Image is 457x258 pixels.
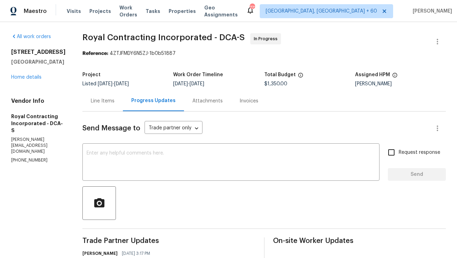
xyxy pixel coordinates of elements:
a: All work orders [11,34,51,39]
span: The total cost of line items that have been proposed by Opendoor. This sum includes line items th... [298,72,303,81]
p: [PERSON_NAME][EMAIL_ADDRESS][DOMAIN_NAME] [11,137,66,155]
div: [PERSON_NAME] [355,81,446,86]
span: [PERSON_NAME] [410,8,452,15]
span: In Progress [254,35,280,42]
h2: [STREET_ADDRESS] [11,49,66,56]
div: Line Items [91,98,115,105]
a: Home details [11,75,42,80]
div: Progress Updates [131,97,176,104]
h4: Vendor Info [11,98,66,105]
span: Royal Contracting Incorporated - DCA-S [82,33,245,42]
span: Request response [399,149,440,156]
h5: Royal Contracting Incorporated - DCA-S [11,113,66,134]
h5: Work Order Timeline [173,72,223,77]
p: [PHONE_NUMBER] [11,157,66,163]
span: Geo Assignments [204,4,238,18]
span: Send Message to [82,125,140,132]
span: [DATE] [190,81,204,86]
h5: [GEOGRAPHIC_DATA] [11,58,66,65]
span: The hpm assigned to this work order. [392,72,398,81]
h5: Project [82,72,101,77]
div: Invoices [239,98,258,105]
span: Projects [89,8,111,15]
span: Properties [169,8,196,15]
h5: Total Budget [264,72,296,77]
span: - [98,81,129,86]
span: [DATE] [98,81,112,86]
span: [GEOGRAPHIC_DATA], [GEOGRAPHIC_DATA] + 60 [266,8,377,15]
h5: Assigned HPM [355,72,390,77]
span: Work Orders [119,4,137,18]
span: Trade Partner Updates [82,237,256,244]
span: Maestro [24,8,47,15]
b: Reference: [82,51,108,56]
span: [DATE] [114,81,129,86]
div: Attachments [192,98,223,105]
span: Tasks [146,9,160,14]
span: $1,350.00 [264,81,287,86]
div: 772 [250,4,255,11]
div: Trade partner only [145,123,202,134]
h6: [PERSON_NAME] [82,250,118,257]
span: - [173,81,204,86]
span: [DATE] 3:17 PM [122,250,150,257]
span: [DATE] [173,81,188,86]
span: On-site Worker Updates [273,237,446,244]
span: Listed [82,81,129,86]
div: 4ZTJFMDY6N5ZJ-1b0b51887 [82,50,446,57]
span: Visits [67,8,81,15]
